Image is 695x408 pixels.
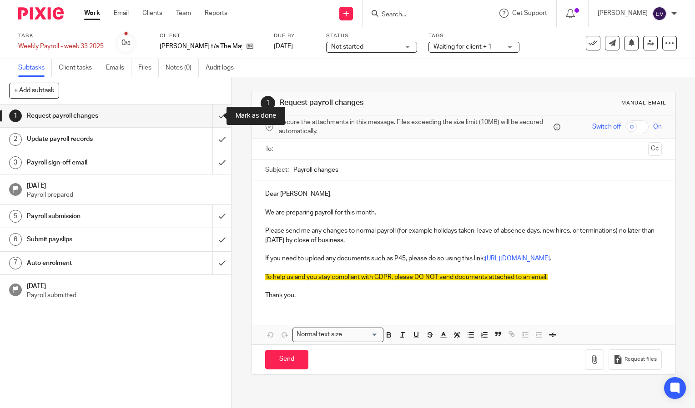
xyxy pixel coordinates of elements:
[653,122,662,131] span: On
[18,32,104,40] label: Task
[126,41,131,46] small: /8
[512,10,547,16] span: Get Support
[265,189,662,199] p: Dear [PERSON_NAME],
[205,9,227,18] a: Reports
[265,208,662,217] p: We are preparing payroll for this month.
[27,109,145,123] h1: Request payroll changes
[206,59,241,77] a: Audit logs
[265,165,289,174] label: Subject:
[280,98,483,108] h1: Request payroll changes
[326,32,417,40] label: Status
[265,144,275,154] label: To:
[9,210,22,223] div: 5
[176,9,191,18] a: Team
[9,156,22,169] div: 3
[27,279,222,291] h1: [DATE]
[138,59,159,77] a: Files
[84,9,100,18] a: Work
[265,226,662,245] p: Please send me any changes to normal payroll (for example holidays taken, leave of absence days, ...
[9,133,22,146] div: 2
[59,59,99,77] a: Client tasks
[381,11,463,19] input: Search
[160,32,262,40] label: Client
[114,9,129,18] a: Email
[648,142,662,156] button: Cc
[265,274,548,280] span: To help us and you stay compliant with GDPR, please DO NOT send documents attached to an email.
[27,256,145,270] h1: Auto enrolment
[121,38,131,48] div: 0
[652,6,667,21] img: svg%3E
[274,32,315,40] label: Due by
[27,179,222,190] h1: [DATE]
[295,330,344,339] span: Normal text size
[106,59,131,77] a: Emails
[261,96,275,110] div: 1
[609,349,661,370] button: Request files
[265,254,662,263] p: If you need to upload any documents such as P45, please do so using this link: .
[142,9,162,18] a: Clients
[9,233,22,246] div: 6
[621,100,666,107] div: Manual email
[279,118,551,136] span: Secure the attachments in this message. Files exceeding the size limit (10MB) will be secured aut...
[18,59,52,77] a: Subtasks
[18,42,104,51] div: Weekly Payroll - week 33 2025
[331,44,363,50] span: Not started
[27,132,145,146] h1: Update payroll records
[27,156,145,169] h1: Payroll sign-off email
[265,350,308,369] input: Send
[27,209,145,223] h1: Payroll submission
[160,42,242,51] p: [PERSON_NAME] t/a The Mayfly
[428,32,519,40] label: Tags
[292,328,383,342] div: Search for option
[27,233,145,246] h1: Submit payslips
[27,190,222,199] p: Payroll prepared
[27,291,222,300] p: Payroll submitted
[274,43,293,50] span: [DATE]
[9,257,22,269] div: 7
[166,59,199,77] a: Notes (0)
[598,9,648,18] p: [PERSON_NAME]
[592,122,621,131] span: Switch off
[624,356,657,363] span: Request files
[485,255,550,262] a: [URL][DOMAIN_NAME]
[18,7,64,20] img: Pixie
[433,44,492,50] span: Waiting for client + 1
[9,83,59,98] button: + Add subtask
[9,109,22,122] div: 1
[265,291,662,300] p: Thank you.
[345,330,378,339] input: Search for option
